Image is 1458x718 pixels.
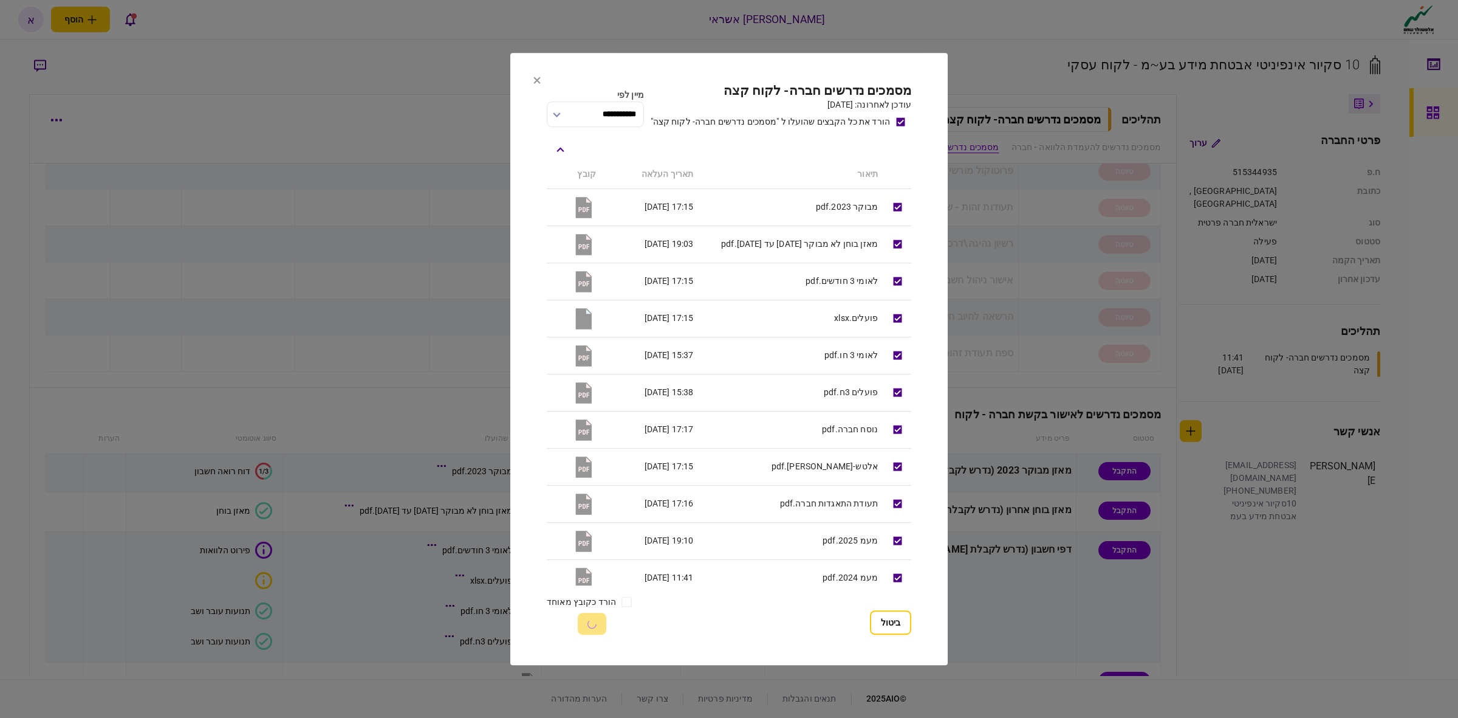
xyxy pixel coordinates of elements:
td: מעמ 2025.pdf [699,522,884,559]
td: מבוקר 2023.pdf [699,188,884,226]
td: 15:37 [DATE] [602,337,699,374]
td: פועלים.xlsx [699,300,884,337]
div: הורד את כל הקבצים שהועלו ל "מסמכים נדרשים חברה- לקוח קצה" [651,116,891,128]
td: מאזן בוחן לא מבוקר [DATE] עד [DATE].pdf [699,226,884,263]
div: עודכן לאחרונה: [DATE] [651,98,912,111]
td: מעמ 2024.pdf [699,559,884,596]
button: ביטול [870,610,911,635]
td: 15:38 [DATE] [602,374,699,411]
td: 17:15 [DATE] [602,188,699,226]
td: 17:15 [DATE] [602,300,699,337]
td: 17:16 [DATE] [602,485,699,522]
div: מיין לפי [547,89,644,102]
td: 19:03 [DATE] [602,226,699,263]
td: פועלים 3ח.pdf [699,374,884,411]
td: אלטש-[PERSON_NAME].pdf [699,448,884,485]
td: לאומי 3 חודשים.pdf [699,263,884,300]
td: 17:15 [DATE] [602,448,699,485]
th: תאריך העלאה [602,161,699,189]
th: קובץ [547,161,602,189]
td: 17:17 [DATE] [602,411,699,448]
h2: מסמכים נדרשים חברה- לקוח קצה [651,83,912,98]
td: 19:10 [DATE] [602,522,699,559]
td: לאומי 3 חו.pdf [699,337,884,374]
th: תיאור [699,161,884,189]
td: תעודת התאגדות חברה.pdf [699,485,884,522]
td: 11:41 [DATE] [602,559,699,596]
label: הורד כקובץ מאוחד [547,596,616,609]
td: 17:15 [DATE] [602,263,699,300]
td: נוסח חברה.pdf [699,411,884,448]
